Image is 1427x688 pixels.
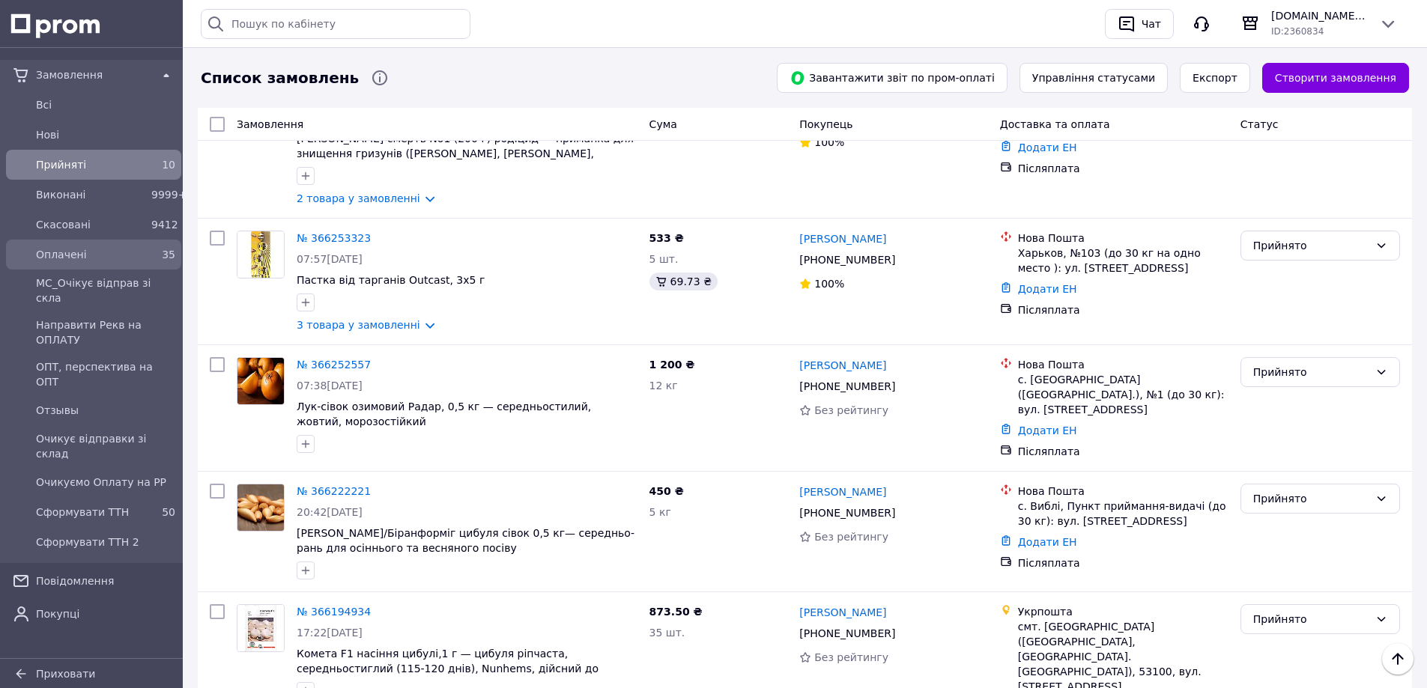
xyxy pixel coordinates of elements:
span: Покупець [799,118,852,130]
a: Створити замовлення [1262,63,1409,93]
span: Доставка та оплата [1000,118,1110,130]
a: № 366194934 [297,606,371,618]
span: Оплачені [36,247,145,262]
a: [PERSON_NAME] [799,605,886,620]
span: [DOMAIN_NAME] — інтернет магазин для фермера, садовода, дачника [1271,8,1367,23]
a: № 366222221 [297,485,371,497]
span: 20:42[DATE] [297,506,363,518]
div: с. [GEOGRAPHIC_DATA] ([GEOGRAPHIC_DATA].), №1 (до 30 кг): вул. [STREET_ADDRESS] [1018,372,1228,417]
button: Управління статусами [1019,63,1168,93]
span: Cума [649,118,677,130]
div: с. Виблі, Пункт приймання-видачі (до 30 кг): вул. [STREET_ADDRESS] [1018,499,1228,529]
button: Чат [1105,9,1174,39]
span: 12 кг [649,380,678,392]
div: Прийнято [1253,490,1369,507]
span: Сформувати ТТН [36,505,145,520]
a: № 366252557 [297,359,371,371]
span: [PHONE_NUMBER] [799,254,895,266]
span: [PHONE_NUMBER] [799,627,895,639]
span: 35 шт. [649,627,685,639]
span: Скасовані [36,217,145,232]
div: Післяплата [1018,555,1228,570]
a: Пастка від тарганів Outcast, 3x5 г [297,274,485,286]
span: 450 ₴ [649,485,684,497]
a: [PERSON_NAME] [799,484,886,499]
span: Без рейтингу [814,651,888,663]
span: 873.50 ₴ [649,606,703,618]
span: 100% [814,278,844,290]
span: Очикує відправки зі склад [36,431,175,461]
span: 17:22[DATE] [297,627,363,639]
span: Всi [36,97,175,112]
span: ID: 2360834 [1271,26,1324,37]
button: Експорт [1180,63,1250,93]
span: Без рейтингу [814,531,888,543]
button: Завантажити звіт по пром-оплаті [777,63,1008,93]
button: Наверх [1382,643,1414,675]
a: 3 товара у замовленні [297,319,420,331]
input: Пошук по кабінету [201,9,470,39]
span: 9999+ [151,189,187,201]
a: Лук-сівок озимовий Радар, 0,5 кг — середньостилий, жовтий, морозостійкий [297,401,591,427]
a: [PERSON_NAME] [799,231,886,246]
a: Додати ЕН [1018,283,1077,295]
span: 35 [162,249,175,261]
span: Покупці [36,606,175,621]
a: Додати ЕН [1018,536,1077,548]
div: Прийнято [1253,611,1369,627]
span: Замовлення [36,67,151,82]
span: 1 200 ₴ [649,359,695,371]
span: МС_Очікує відправ зі скла [36,275,175,305]
span: 5 шт. [649,253,679,265]
span: 5 кг [649,506,671,518]
div: Харьков, №103 (до 30 кг на одно место ): ул. [STREET_ADDRESS] [1018,246,1228,275]
span: [PHONE_NUMBER] [799,507,895,519]
a: 3 товара у замовленні [297,51,420,63]
span: Без рейтингу [814,404,888,416]
span: Направити Рекв на ОПЛАТУ [36,317,175,347]
a: [PERSON_NAME] [799,358,886,373]
span: [PHONE_NUMBER] [799,380,895,392]
a: 2 товара у замовленні [297,192,420,204]
span: 07:57[DATE] [297,253,363,265]
div: Нова Пошта [1018,357,1228,372]
img: Фото товару [237,358,284,404]
span: Приховати [36,668,95,680]
div: Нова Пошта [1018,484,1228,499]
span: 07:38[DATE] [297,380,363,392]
span: Повідомлення [36,573,175,588]
a: Фото товару [237,484,285,532]
a: Додати ЕН [1018,141,1077,153]
div: Укрпошта [1018,604,1228,619]
span: Прийняті [36,157,145,172]
span: 10 [162,159,175,171]
div: Нова Пошта [1018,231,1228,246]
a: Фото товару [237,604,285,652]
div: Післяплата [1018,302,1228,317]
span: Нові [36,127,175,142]
span: 50 [162,506,175,518]
span: Виконані [36,187,145,202]
a: Фото товару [237,231,285,278]
span: Статус [1240,118,1279,130]
a: [PERSON_NAME]/Біранформіг цибуля сівок 0,5 кг— середньо-рань для осіннього та весняного посіву [297,527,634,554]
a: Додати ЕН [1018,424,1077,436]
span: Отзывы [36,403,175,418]
div: Прийнято [1253,364,1369,380]
a: Фото товару [237,357,285,405]
div: 69.73 ₴ [649,273,718,290]
a: [PERSON_NAME] смерть No1 (200 г) родіцид — приманка для знищення гризунів ([PERSON_NAME], [PERSON... [297,133,634,174]
span: 9412 [151,219,178,231]
div: Прийнято [1253,237,1369,254]
div: Чат [1139,13,1164,35]
div: Післяплата [1018,161,1228,176]
span: ОПТ, перспектива на ОПТ [36,359,175,389]
img: Фото товару [237,484,284,531]
img: Фото товару [237,231,284,278]
img: Фото товару [237,605,284,651]
span: 100% [814,136,844,148]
